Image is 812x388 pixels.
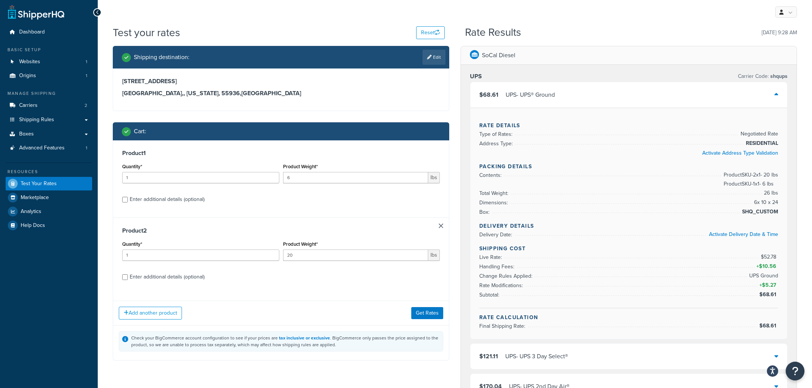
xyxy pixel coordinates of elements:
h3: [STREET_ADDRESS] [122,78,440,85]
span: Advanced Features [19,145,65,151]
span: Dashboard [19,29,45,35]
span: Delivery Date: [479,231,514,239]
span: $10.56 [759,262,778,270]
h1: Test your rates [113,25,180,40]
h4: Delivery Details [479,222,778,230]
span: Handling Fees: [479,263,516,271]
span: $68.61 [759,291,778,298]
input: Enter additional details (optional) [122,274,128,280]
div: Enter additional details (optional) [130,194,205,205]
span: Address Type: [479,140,515,148]
h3: UPS [470,73,482,80]
span: $5.27 [762,281,778,289]
h4: Packing Details [479,163,778,170]
p: [DATE] 9:28 AM [762,27,797,38]
input: Enter additional details (optional) [122,197,128,202]
div: UPS - UPS 3 Day Select® [505,351,568,362]
span: Contents: [479,171,503,179]
span: RESIDENTIAL [744,139,778,148]
li: Carriers [6,99,92,113]
div: Basic Setup [6,47,92,53]
a: Origins1 [6,69,92,83]
h4: Shipping Cost [479,245,778,253]
span: Type of Rates: [479,130,514,138]
a: Carriers2 [6,99,92,113]
a: Marketplace [6,191,92,204]
a: Advanced Features1 [6,141,92,155]
li: Websites [6,55,92,69]
a: Edit [423,50,445,65]
span: Test Your Rates [21,181,57,187]
span: 1 [86,145,87,151]
div: UPS - UPS® Ground [506,90,555,100]
span: Boxes [19,131,34,137]
span: lbs [428,250,440,261]
span: 1 [86,73,87,79]
span: Dimensions: [479,199,510,207]
li: Advanced Features [6,141,92,155]
span: 26 lbs [762,189,778,198]
span: Total Weight: [479,189,510,197]
span: Final Shipping Rate: [479,322,527,330]
span: shqups [769,72,788,80]
h3: [GEOGRAPHIC_DATA],, [US_STATE], 55936 , [GEOGRAPHIC_DATA] [122,90,440,97]
a: Shipping Rules [6,113,92,127]
span: 1 [86,59,87,65]
a: Help Docs [6,219,92,232]
span: Carriers [19,102,38,109]
span: Marketplace [21,195,49,201]
span: Product SKU-2 x 1 - 20 lbs Product SKU-1 x 1 - 6 lbs [722,170,778,189]
span: $68.61 [479,90,498,99]
a: Boxes [6,127,92,141]
input: 0.0 [122,172,279,183]
label: Quantity* [122,241,142,247]
div: Check your BigCommerce account configuration to see if your prices are . BigCommerce only passes ... [131,335,440,348]
input: 0.00 [283,250,429,261]
span: Analytics [21,208,41,215]
p: Carrier Code: [738,71,788,82]
span: Help Docs [21,222,45,229]
span: $121.11 [479,352,498,361]
a: tax inclusive or exclusive [279,335,330,341]
span: Negotiated Rate [739,129,778,138]
h2: Cart : [134,128,146,135]
span: 2 [85,102,87,109]
h3: Product 1 [122,149,440,157]
h3: Product 2 [122,227,440,234]
span: Box: [479,208,491,216]
a: Activate Delivery Date & Time [709,230,778,238]
a: Test Your Rates [6,177,92,190]
a: Analytics [6,205,92,218]
span: Websites [19,59,40,65]
li: Origins [6,69,92,83]
a: Websites1 [6,55,92,69]
span: lbs [428,172,440,183]
span: Live Rate: [479,253,504,261]
label: Product Weight* [283,241,318,247]
h2: Shipping destination : [134,54,189,61]
span: $52.78 [761,253,778,261]
label: Product Weight* [283,164,318,169]
span: Rate Modifications: [479,281,525,289]
span: + [758,281,778,290]
span: UPS Ground [747,271,778,280]
li: Dashboard [6,25,92,39]
input: 0.0 [122,250,279,261]
label: Quantity* [122,164,142,169]
span: Change Rules Applied: [479,272,534,280]
h4: Rate Details [479,122,778,129]
span: Shipping Rules [19,117,54,123]
input: 0.00 [283,172,429,183]
span: + [755,262,778,271]
span: 6 x 10 x 24 [752,198,778,207]
span: Subtotal: [479,291,501,299]
div: Manage Shipping [6,90,92,97]
div: Resources [6,169,92,175]
button: Reset [416,26,445,39]
span: $68.61 [759,322,778,330]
